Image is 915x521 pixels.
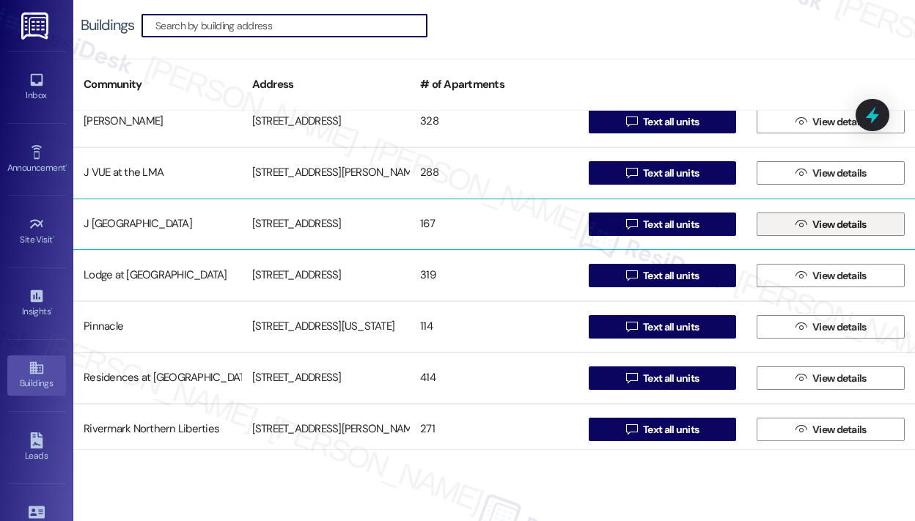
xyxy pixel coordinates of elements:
[643,114,699,130] span: Text all units
[795,218,806,230] i: 
[589,315,737,339] button: Text all units
[626,270,637,281] i: 
[626,116,637,128] i: 
[53,232,55,243] span: •
[410,67,578,103] div: # of Apartments
[73,363,242,393] div: Residences at [GEOGRAPHIC_DATA]
[65,160,67,171] span: •
[242,261,411,290] div: [STREET_ADDRESS]
[589,213,737,236] button: Text all units
[242,415,411,444] div: [STREET_ADDRESS][PERSON_NAME]
[757,418,905,441] button: View details
[626,167,637,179] i: 
[410,158,578,188] div: 288
[757,161,905,185] button: View details
[410,312,578,341] div: 114
[757,110,905,133] button: View details
[73,415,242,444] div: Rivermark Northern Liberties
[242,312,411,341] div: [STREET_ADDRESS][US_STATE]
[7,284,66,323] a: Insights •
[242,67,411,103] div: Address
[812,268,867,284] span: View details
[812,217,867,232] span: View details
[410,210,578,239] div: 167
[795,424,806,435] i: 
[7,67,66,107] a: Inbox
[7,428,66,468] a: Leads
[757,366,905,390] button: View details
[242,107,411,136] div: [STREET_ADDRESS]
[795,167,806,179] i: 
[589,110,737,133] button: Text all units
[410,261,578,290] div: 319
[589,264,737,287] button: Text all units
[643,319,699,335] span: Text all units
[81,18,134,33] div: Buildings
[626,218,637,230] i: 
[643,371,699,386] span: Text all units
[643,422,699,437] span: Text all units
[410,363,578,393] div: 414
[21,12,51,40] img: ResiDesk Logo
[812,166,867,181] span: View details
[589,418,737,441] button: Text all units
[643,166,699,181] span: Text all units
[812,114,867,130] span: View details
[7,355,66,395] a: Buildings
[626,321,637,333] i: 
[242,210,411,239] div: [STREET_ADDRESS]
[73,210,242,239] div: J [GEOGRAPHIC_DATA]
[73,158,242,188] div: J VUE at the LMA
[242,363,411,393] div: [STREET_ADDRESS]
[73,312,242,341] div: Pinnacle
[757,213,905,236] button: View details
[73,261,242,290] div: Lodge at [GEOGRAPHIC_DATA]
[795,321,806,333] i: 
[795,372,806,384] i: 
[589,161,737,185] button: Text all units
[73,107,242,136] div: [PERSON_NAME]
[410,107,578,136] div: 328
[643,217,699,232] span: Text all units
[812,319,867,335] span: View details
[155,15,427,36] input: Search by building address
[410,415,578,444] div: 271
[51,304,53,314] span: •
[643,268,699,284] span: Text all units
[757,315,905,339] button: View details
[626,372,637,384] i: 
[795,116,806,128] i: 
[589,366,737,390] button: Text all units
[812,371,867,386] span: View details
[757,264,905,287] button: View details
[812,422,867,437] span: View details
[795,270,806,281] i: 
[7,212,66,251] a: Site Visit •
[73,67,242,103] div: Community
[242,158,411,188] div: [STREET_ADDRESS][PERSON_NAME]
[626,424,637,435] i: 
